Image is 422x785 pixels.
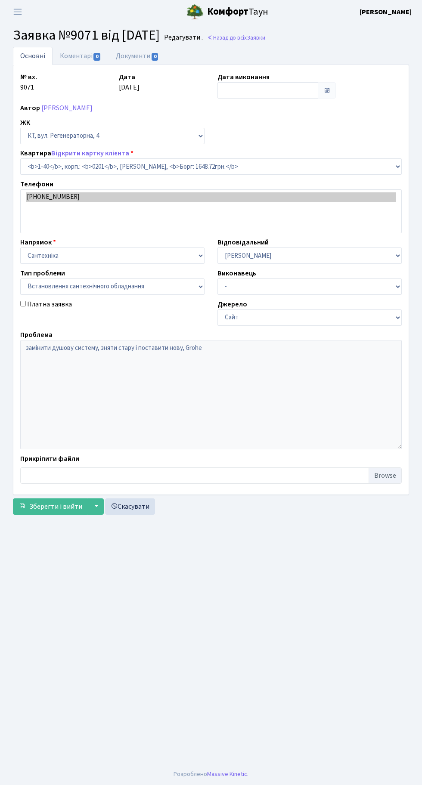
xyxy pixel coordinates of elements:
[13,498,88,515] button: Зберегти і вийти
[112,72,211,99] div: [DATE]
[207,5,248,19] b: Комфорт
[93,53,100,61] span: 0
[207,770,247,779] a: Massive Kinetic
[51,148,129,158] a: Відкрити картку клієнта
[20,454,79,464] label: Прикріпити файли
[13,25,160,45] span: Заявка №9071 від [DATE]
[360,7,412,17] a: [PERSON_NAME]
[27,299,72,309] label: Платна заявка
[20,340,402,449] textarea: замінити душову систему, зняти стару і поставити нову, Grohe
[20,72,37,82] label: № вх.
[7,5,28,19] button: Переключити навігацію
[20,278,205,295] select: )
[174,770,248,779] div: Розроблено .
[53,47,109,65] a: Коментарі
[20,158,402,175] select: )
[13,47,53,65] a: Основні
[20,103,40,113] label: Автор
[217,237,269,247] label: Відповідальний
[217,299,247,309] label: Джерело
[20,148,133,158] label: Квартира
[41,103,93,113] a: [PERSON_NAME]
[14,72,112,99] div: 9071
[20,237,56,247] label: Напрямок
[207,34,265,42] a: Назад до всіхЗаявки
[162,34,203,42] small: Редагувати .
[109,47,166,65] a: Документи
[217,72,270,82] label: Дата виконання
[20,117,30,128] label: ЖК
[247,34,265,42] span: Заявки
[20,179,53,189] label: Телефони
[105,498,155,515] a: Скасувати
[119,72,135,82] label: Дата
[152,53,158,61] span: 0
[217,268,256,278] label: Виконавець
[26,192,396,202] option: [PHONE_NUMBER]
[20,330,53,340] label: Проблема
[29,502,82,511] span: Зберегти і вийти
[207,5,268,19] span: Таун
[20,268,65,278] label: Тип проблеми
[186,3,204,21] img: logo.png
